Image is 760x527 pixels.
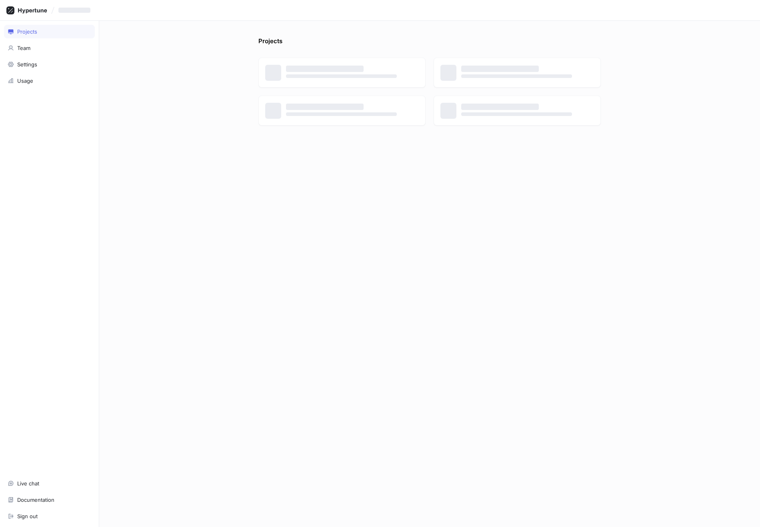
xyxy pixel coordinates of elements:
[286,112,397,116] span: ‌
[55,4,97,17] button: ‌
[17,480,39,487] div: Live chat
[286,66,364,72] span: ‌
[4,25,95,38] a: Projects
[461,66,539,72] span: ‌
[4,58,95,71] a: Settings
[17,61,37,68] div: Settings
[4,41,95,55] a: Team
[461,112,572,116] span: ‌
[17,497,54,503] div: Documentation
[4,493,95,507] a: Documentation
[58,8,90,13] span: ‌
[461,74,572,78] span: ‌
[286,104,364,110] span: ‌
[17,513,38,519] div: Sign out
[17,78,33,84] div: Usage
[17,28,37,35] div: Projects
[286,74,397,78] span: ‌
[461,104,539,110] span: ‌
[17,45,30,51] div: Team
[4,74,95,88] a: Usage
[258,37,282,50] p: Projects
